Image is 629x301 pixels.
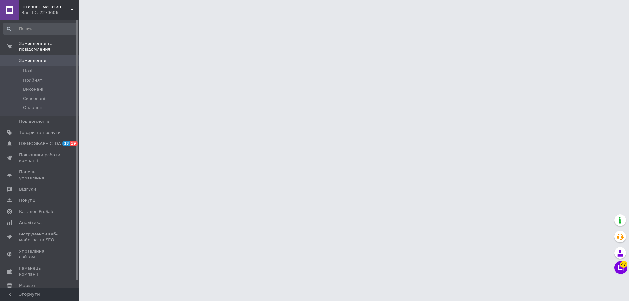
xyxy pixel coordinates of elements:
[19,41,79,52] span: Замовлення та повідомлення
[62,141,70,146] span: 18
[19,169,61,181] span: Панель управління
[19,152,61,164] span: Показники роботи компанії
[19,186,36,192] span: Відгуки
[21,10,79,16] div: Ваш ID: 2270606
[19,58,46,64] span: Замовлення
[23,77,43,83] span: Прийняті
[19,283,36,289] span: Маркет
[70,141,77,146] span: 19
[19,248,61,260] span: Управління сайтом
[23,86,43,92] span: Виконані
[19,130,61,136] span: Товари та послуги
[19,220,42,226] span: Аналітика
[19,209,54,215] span: Каталог ProSale
[19,198,37,203] span: Покупці
[614,261,627,274] button: Чат з покупцем47
[19,119,51,124] span: Повідомлення
[23,105,44,111] span: Оплачені
[3,23,77,35] input: Пошук
[23,96,45,102] span: Скасовані
[19,231,61,243] span: Інструменти веб-майстра та SEO
[620,261,627,268] span: 47
[21,4,70,10] span: Інтернет-магазин " TET @ TET"
[23,68,32,74] span: Нові
[19,265,61,277] span: Гаманець компанії
[19,141,67,147] span: [DEMOGRAPHIC_DATA]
